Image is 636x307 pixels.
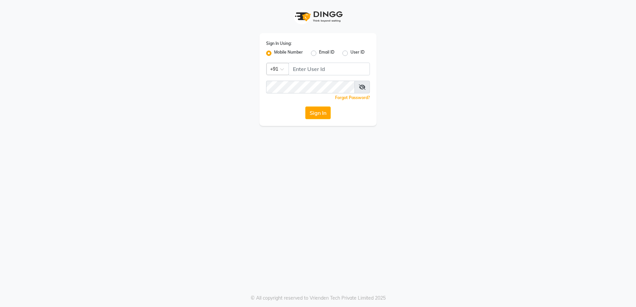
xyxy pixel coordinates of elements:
label: Sign In Using: [266,41,292,47]
button: Sign In [305,106,331,119]
label: Email ID [319,49,334,57]
img: logo1.svg [291,7,345,26]
input: Username [266,81,355,93]
input: Username [289,63,370,75]
a: Forgot Password? [335,95,370,100]
label: User ID [350,49,365,57]
label: Mobile Number [274,49,303,57]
